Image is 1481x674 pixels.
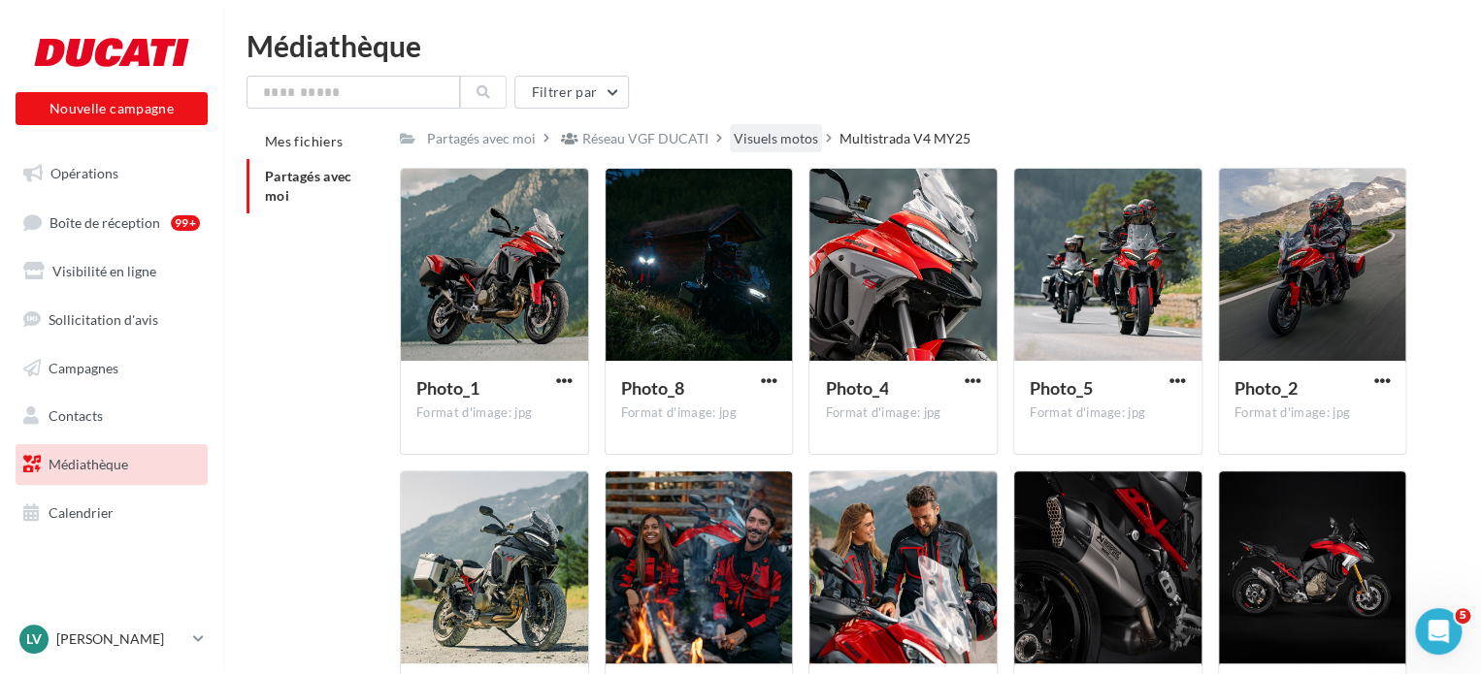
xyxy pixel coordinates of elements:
[50,165,118,181] span: Opérations
[621,404,777,422] div: Format d'image: jpg
[265,133,343,149] span: Mes fichiers
[12,251,212,292] a: Visibilité en ligne
[12,493,212,533] a: Calendrier
[56,629,185,649] p: [PERSON_NAME]
[49,504,114,521] span: Calendrier
[1030,404,1186,422] div: Format d'image: jpg
[16,92,208,125] button: Nouvelle campagne
[825,404,981,422] div: Format d'image: jpg
[825,377,888,399] span: Photo_4
[1030,377,1093,399] span: Photo_5
[52,263,156,279] span: Visibilité en ligne
[839,129,971,148] div: Multistrada V4 MY25
[49,407,103,424] span: Contacts
[621,377,684,399] span: Photo_8
[49,311,158,328] span: Sollicitation d'avis
[16,621,208,658] a: Lv [PERSON_NAME]
[12,153,212,194] a: Opérations
[247,31,1458,60] div: Médiathèque
[1415,608,1462,655] iframe: Intercom live chat
[416,377,479,399] span: Photo_1
[734,129,818,148] div: Visuels motos
[416,404,573,422] div: Format d'image: jpg
[12,202,212,243] a: Boîte de réception99+
[1455,608,1470,624] span: 5
[49,213,160,230] span: Boîte de réception
[12,444,212,485] a: Médiathèque
[265,168,352,204] span: Partagés avec moi
[12,396,212,436] a: Contacts
[26,629,42,649] span: Lv
[1234,377,1298,399] span: Photo_2
[1234,404,1391,422] div: Format d'image: jpg
[49,359,118,375] span: Campagnes
[427,129,536,148] div: Partagés avec moi
[582,129,708,148] div: Réseau VGF DUCATI
[12,348,212,389] a: Campagnes
[514,76,629,109] button: Filtrer par
[171,215,200,231] div: 99+
[49,456,128,472] span: Médiathèque
[12,300,212,340] a: Sollicitation d'avis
